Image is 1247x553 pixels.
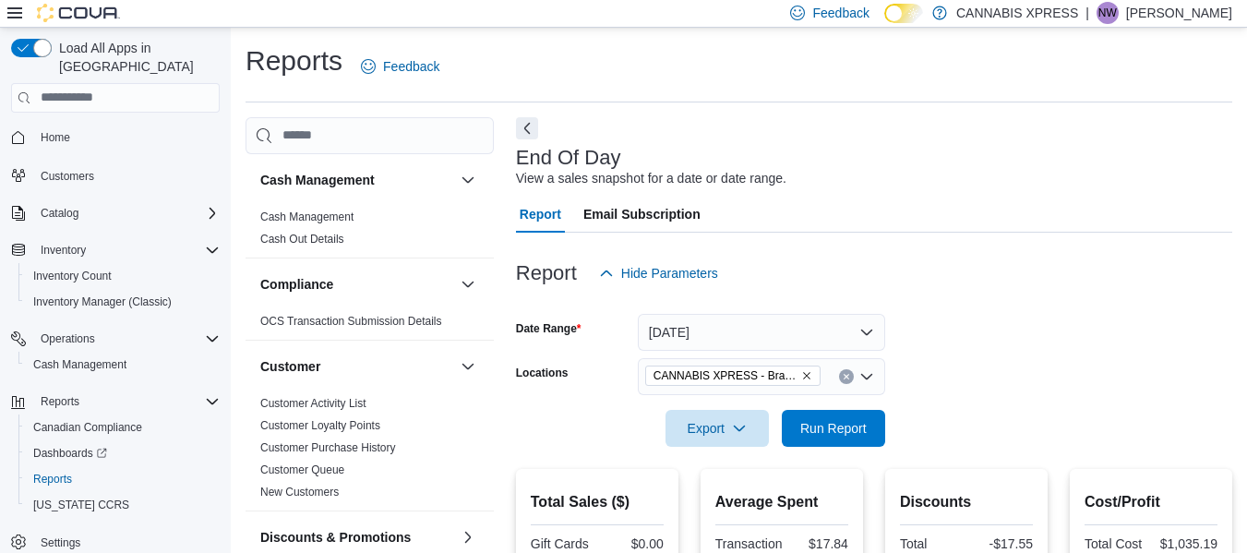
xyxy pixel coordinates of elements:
[246,206,494,258] div: Cash Management
[1085,2,1089,24] p: |
[260,233,344,246] a: Cash Out Details
[33,202,220,224] span: Catalog
[1085,536,1147,551] div: Total Cost
[260,232,344,246] span: Cash Out Details
[33,239,93,261] button: Inventory
[457,273,479,295] button: Compliance
[33,391,87,413] button: Reports
[26,442,220,464] span: Dashboards
[33,295,172,309] span: Inventory Manager (Classic)
[1155,536,1217,551] div: $1,035.19
[531,491,664,513] h2: Total Sales ($)
[260,397,366,410] a: Customer Activity List
[18,440,227,466] a: Dashboards
[516,366,569,380] label: Locations
[18,263,227,289] button: Inventory Count
[33,269,112,283] span: Inventory Count
[260,171,453,189] button: Cash Management
[41,243,86,258] span: Inventory
[260,315,442,328] a: OCS Transaction Submission Details
[583,196,701,233] span: Email Subscription
[260,440,396,455] span: Customer Purchase History
[260,528,411,547] h3: Discounts & Promotions
[26,265,119,287] a: Inventory Count
[884,4,923,23] input: Dark Mode
[26,265,220,287] span: Inventory Count
[246,310,494,340] div: Compliance
[4,124,227,150] button: Home
[665,410,769,447] button: Export
[260,485,339,499] span: New Customers
[260,463,344,477] span: Customer Queue
[1085,491,1217,513] h2: Cost/Profit
[260,419,380,432] a: Customer Loyalty Points
[1097,2,1119,24] div: Nathan Wilson
[33,391,220,413] span: Reports
[41,130,70,145] span: Home
[260,396,366,411] span: Customer Activity List
[260,418,380,433] span: Customer Loyalty Points
[839,369,854,384] button: Clear input
[4,162,227,188] button: Customers
[260,486,339,499] a: New Customers
[260,441,396,454] a: Customer Purchase History
[782,410,885,447] button: Run Report
[33,328,220,350] span: Operations
[715,491,848,513] h2: Average Spent
[645,366,821,386] span: CANNABIS XPRESS - Brampton (Veterans Drive)
[41,331,95,346] span: Operations
[18,492,227,518] button: [US_STATE] CCRS
[33,165,102,187] a: Customers
[383,57,439,76] span: Feedback
[812,4,869,22] span: Feedback
[4,389,227,415] button: Reports
[677,410,758,447] span: Export
[789,536,847,551] div: $17.84
[33,239,220,261] span: Inventory
[354,48,447,85] a: Feedback
[26,494,220,516] span: Washington CCRS
[33,126,78,149] a: Home
[18,466,227,492] button: Reports
[260,357,320,376] h3: Customer
[33,202,86,224] button: Catalog
[52,39,220,76] span: Load All Apps in [GEOGRAPHIC_DATA]
[260,275,333,294] h3: Compliance
[260,210,354,223] a: Cash Management
[37,4,120,22] img: Cova
[457,526,479,548] button: Discounts & Promotions
[18,415,227,440] button: Canadian Compliance
[516,169,786,188] div: View a sales snapshot for a date or date range.
[26,291,220,313] span: Inventory Manager (Classic)
[41,535,80,550] span: Settings
[26,291,179,313] a: Inventory Manager (Classic)
[956,2,1078,24] p: CANNABIS XPRESS
[260,357,453,376] button: Customer
[859,369,874,384] button: Open list of options
[638,314,885,351] button: [DATE]
[246,392,494,511] div: Customer
[260,171,375,189] h3: Cash Management
[4,326,227,352] button: Operations
[260,463,344,476] a: Customer Queue
[41,206,78,221] span: Catalog
[516,321,582,336] label: Date Range
[457,355,479,378] button: Customer
[531,536,594,551] div: Gift Cards
[1126,2,1232,24] p: [PERSON_NAME]
[33,472,72,487] span: Reports
[26,468,220,490] span: Reports
[800,419,867,438] span: Run Report
[26,442,114,464] a: Dashboards
[884,23,885,24] span: Dark Mode
[516,262,577,284] h3: Report
[18,289,227,315] button: Inventory Manager (Classic)
[33,498,129,512] span: [US_STATE] CCRS
[260,210,354,224] span: Cash Management
[457,169,479,191] button: Cash Management
[26,494,137,516] a: [US_STATE] CCRS
[4,237,227,263] button: Inventory
[41,394,79,409] span: Reports
[900,491,1033,513] h2: Discounts
[516,117,538,139] button: Next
